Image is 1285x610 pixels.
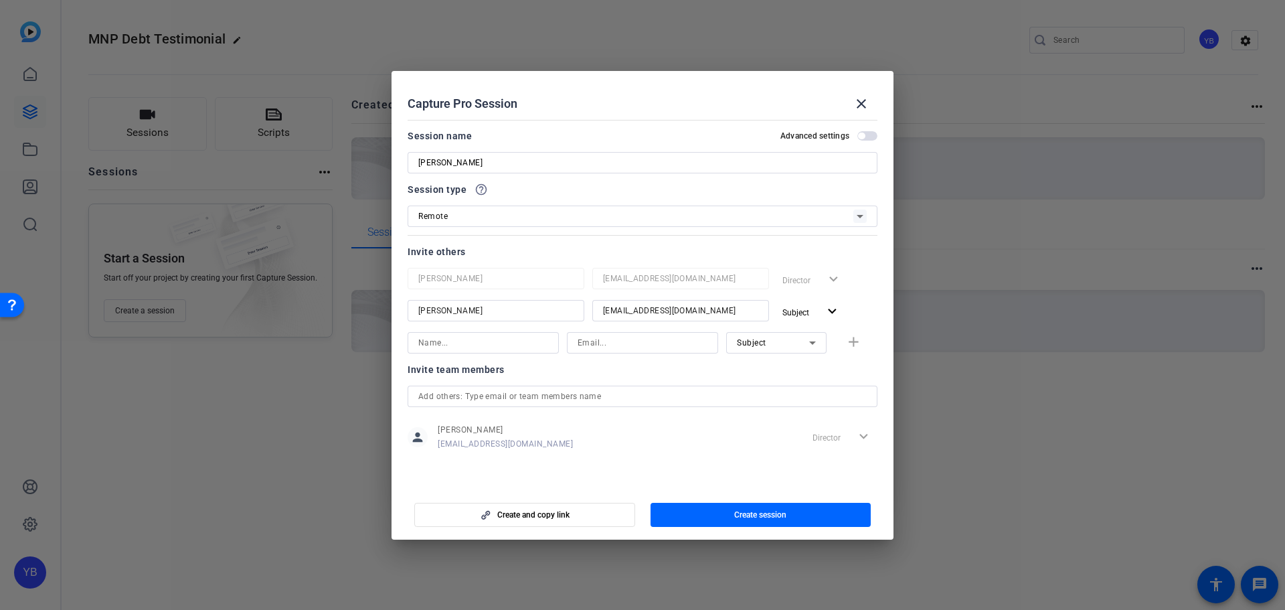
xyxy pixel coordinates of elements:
mat-icon: close [853,96,869,112]
input: Name... [418,335,548,351]
input: Email... [578,335,707,351]
input: Add others: Type email or team members name [418,388,867,404]
div: Capture Pro Session [408,88,877,120]
button: Subject [777,300,846,324]
input: Enter Session Name [418,155,867,171]
div: Invite team members [408,362,877,378]
span: Remote [418,212,448,221]
span: Session type [408,181,466,198]
input: Email... [603,303,758,319]
span: [EMAIL_ADDRESS][DOMAIN_NAME] [438,439,573,449]
input: Email... [603,271,758,287]
span: Create and copy link [497,510,570,520]
mat-icon: expand_more [824,303,841,320]
span: Subject [737,338,766,348]
span: [PERSON_NAME] [438,425,573,435]
input: Name... [418,303,574,319]
div: Invite others [408,244,877,260]
button: Create session [651,503,871,527]
span: Create session [734,510,786,520]
div: Session name [408,128,472,144]
h2: Advanced settings [780,131,849,141]
span: Subject [782,308,809,317]
button: Create and copy link [414,503,635,527]
mat-icon: help_outline [475,183,488,196]
mat-icon: person [408,427,428,447]
input: Name... [418,271,574,287]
